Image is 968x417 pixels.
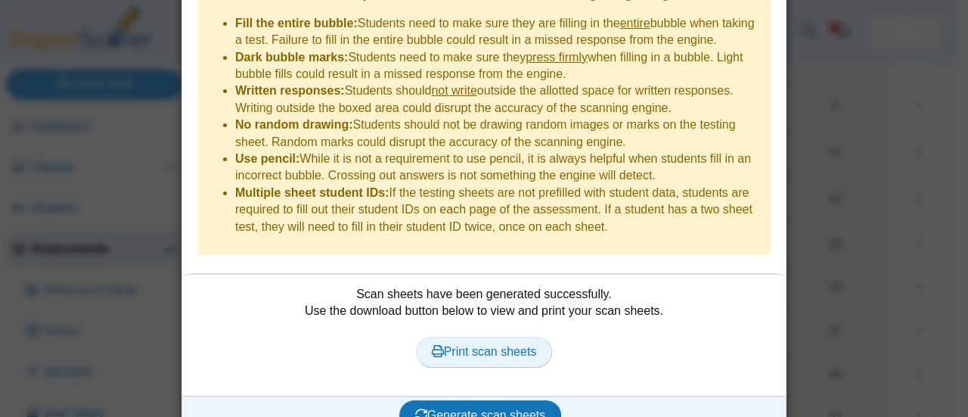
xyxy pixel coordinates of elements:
[416,337,553,367] a: Print scan sheets
[432,345,537,358] span: Print scan sheets
[235,84,345,97] b: Written responses:
[235,82,763,117] li: Students should outside the allotted space for written responses. Writing outside the boxed area ...
[235,51,348,64] b: Dark bubble marks:
[235,117,763,151] li: Students should not be drawing random images or marks on the testing sheet. Random marks could di...
[190,286,778,384] div: Scan sheets have been generated successfully. Use the download button below to view and print you...
[235,151,763,185] li: While it is not a requirement to use pencil, it is always helpful when students fill in an incorr...
[235,17,358,30] b: Fill the entire bubble:
[235,15,763,49] li: Students need to make sure they are filling in the bubble when taking a test. Failure to fill in ...
[620,17,650,30] u: entire
[235,49,763,83] li: Students need to make sure they when filling in a bubble. Light bubble fills could result in a mi...
[235,118,353,131] b: No random drawing:
[235,185,763,235] li: If the testing sheets are not prefilled with student data, students are required to fill out thei...
[526,51,588,64] u: press firmly
[431,84,476,97] u: not write
[235,152,299,165] b: Use pencil:
[235,186,389,199] b: Multiple sheet student IDs:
